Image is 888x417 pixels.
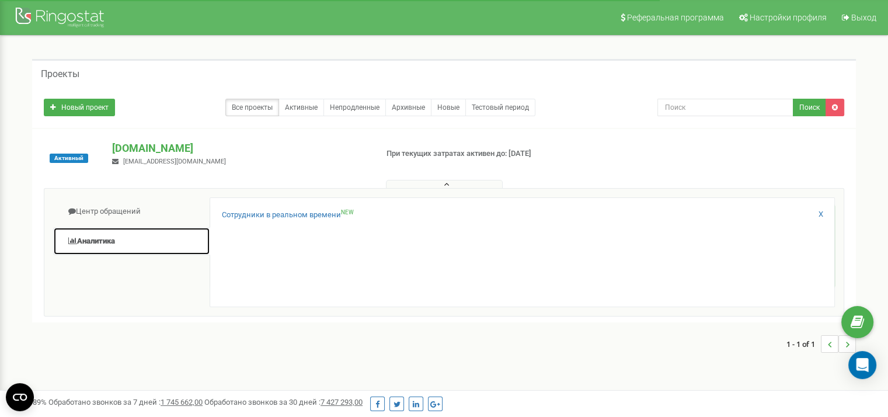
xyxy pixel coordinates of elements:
span: 1 - 1 of 1 [786,335,821,353]
button: Open CMP widget [6,383,34,411]
span: Реферальная программа [627,13,724,22]
a: Тестовый период [465,99,535,116]
a: X [819,209,823,220]
input: Поиск [657,99,793,116]
span: Активный [50,154,88,163]
a: Центр обращений [53,197,210,226]
a: Новый проект [44,99,115,116]
a: Архивные [385,99,431,116]
div: Open Intercom Messenger [848,351,876,379]
a: Аналитика [53,227,210,256]
span: [EMAIL_ADDRESS][DOMAIN_NAME] [123,158,226,165]
sup: NEW [341,209,354,216]
span: Обработано звонков за 7 дней : [48,398,203,406]
a: Активные [278,99,324,116]
nav: ... [786,324,856,364]
button: Поиск [793,99,826,116]
u: 1 745 662,00 [161,398,203,406]
u: 7 427 293,00 [321,398,363,406]
p: При текущих затратах активен до: [DATE] [386,148,573,159]
a: Сотрудники в реальном времениNEW [222,210,354,221]
span: Выход [851,13,876,22]
a: Все проекты [225,99,279,116]
a: Непродленные [323,99,386,116]
span: Обработано звонков за 30 дней : [204,398,363,406]
h5: Проекты [41,69,79,79]
p: [DOMAIN_NAME] [112,141,367,156]
span: Настройки профиля [750,13,827,22]
a: Новые [431,99,466,116]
